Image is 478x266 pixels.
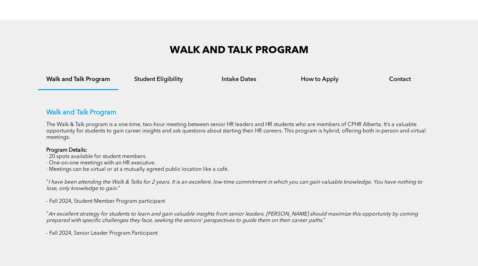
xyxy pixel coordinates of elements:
[46,154,432,160] p: · 20 spots available for student members.
[46,160,432,166] p: · One-on-one meetings with an HR executive.
[46,180,422,191] em: I have been attending the Walk & Talks for 2 years. It is an excellent, low-time commitment in wh...
[366,76,434,83] h4: Contact
[44,76,112,83] h4: Walk and Talk Program
[124,76,193,83] h4: Student Eligibility
[46,212,418,223] em: An excellent strategy for students to learn and gain valuable insights from senior leaders. [PERS...
[46,166,432,173] p: · Meetings can be virtual or at a mutually agreed public location like a café.
[46,198,432,205] p: - Fall 2024, Student Member Program participant
[46,148,87,153] strong: Program Details:
[205,76,273,83] h4: Intake Dates
[46,179,432,192] p: " "
[46,211,432,224] p: " "
[170,45,309,55] span: WALK AND TALK PROGRAM
[46,230,432,237] p: - Fall 2024, Senior Leader Program Participant
[285,76,354,83] h4: How to Apply
[46,109,432,117] p: Walk and Talk Program
[46,122,432,141] p: The Walk & Talk program is a one-time, two-hour meeting between senior HR leaders and HR students...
